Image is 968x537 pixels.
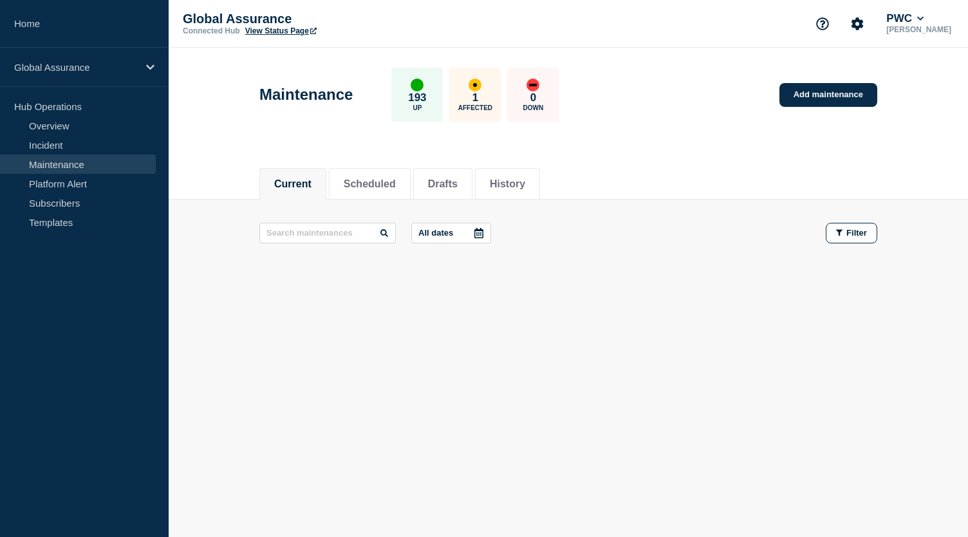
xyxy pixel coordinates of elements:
[344,178,396,190] button: Scheduled
[259,86,353,104] h1: Maintenance
[413,104,422,111] p: Up
[530,91,536,104] p: 0
[408,91,426,104] p: 193
[411,223,491,243] button: All dates
[14,62,138,73] p: Global Assurance
[183,26,240,35] p: Connected Hub
[846,228,867,238] span: Filter
[826,223,877,243] button: Filter
[245,26,317,35] a: View Status Page
[411,79,423,91] div: up
[259,223,396,243] input: Search maintenances
[809,10,836,37] button: Support
[884,25,954,34] p: [PERSON_NAME]
[274,178,312,190] button: Current
[458,104,492,111] p: Affected
[472,91,478,104] p: 1
[418,228,453,238] p: All dates
[183,12,440,26] p: Global Assurance
[844,10,871,37] button: Account settings
[490,178,525,190] button: History
[469,79,481,91] div: affected
[779,83,877,107] a: Add maintenance
[526,79,539,91] div: down
[428,178,458,190] button: Drafts
[884,12,926,25] button: PWC
[523,104,544,111] p: Down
